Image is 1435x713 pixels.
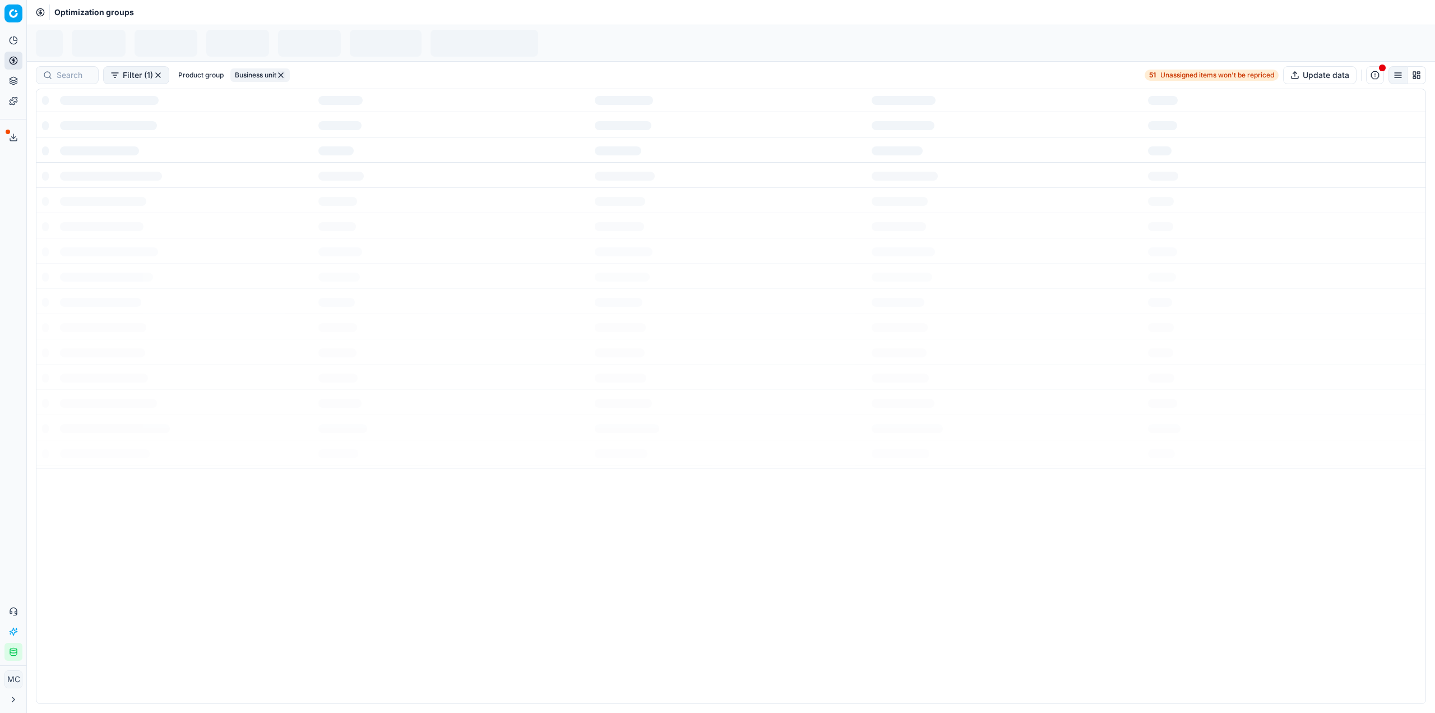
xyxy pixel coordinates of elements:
[1149,71,1156,80] strong: 51
[1283,66,1357,84] button: Update data
[54,7,134,18] nav: breadcrumb
[57,70,91,81] input: Search
[230,68,290,82] button: Business unit
[4,670,22,688] button: MC
[1160,71,1274,80] span: Unassigned items won't be repriced
[103,66,169,84] button: Filter (1)
[174,68,228,82] button: Product group
[54,7,134,18] span: Optimization groups
[5,671,22,688] span: MC
[1145,70,1279,81] a: 51Unassigned items won't be repriced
